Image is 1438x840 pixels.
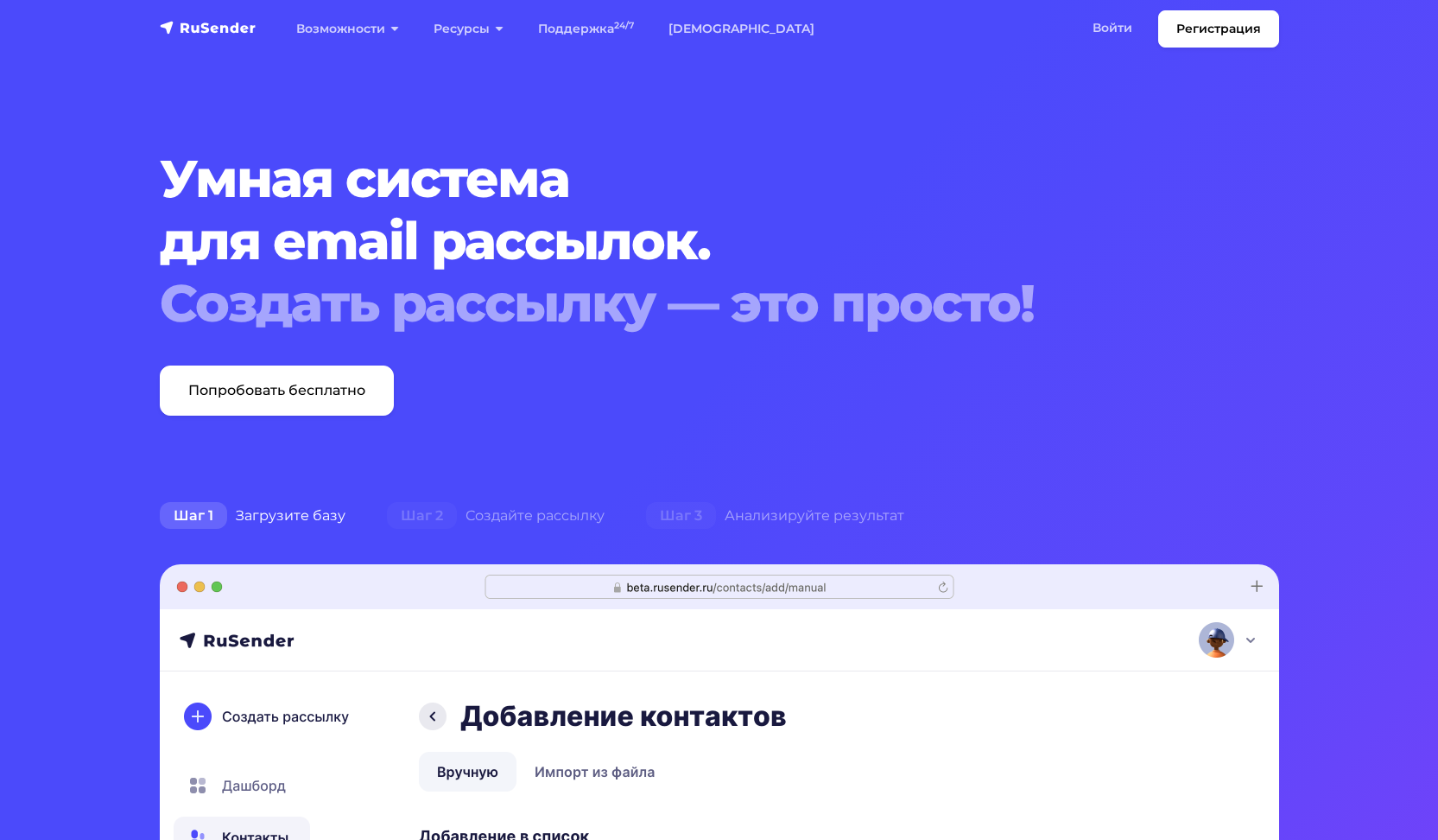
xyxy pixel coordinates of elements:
a: Регистрация [1158,10,1279,48]
span: Шаг 2 [387,502,457,530]
div: Загрузите базу [139,499,366,533]
div: Создайте рассылку [366,499,625,533]
a: [DEMOGRAPHIC_DATA] [651,11,832,47]
img: RuSender [160,19,257,36]
div: Создать рассылку — это просто! [160,272,1184,334]
div: Анализируйте результат [625,499,925,533]
a: Войти [1075,10,1150,46]
span: Шаг 1 [160,502,227,530]
span: Шаг 3 [646,502,716,530]
a: Ресурсы [416,11,521,47]
a: Попробовать бесплатно [160,366,394,416]
h1: Умная система для email рассылок. [160,148,1184,334]
sup: 24/7 [614,20,634,31]
a: Поддержка24/7 [521,11,651,47]
a: Возможности [279,11,416,47]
